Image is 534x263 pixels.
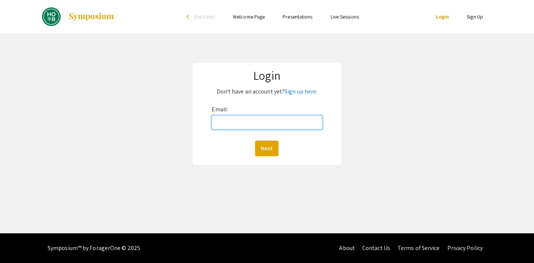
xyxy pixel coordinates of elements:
button: Next [255,141,279,156]
a: Sign Up [467,13,483,20]
a: Live Sessions [331,13,359,20]
a: Contact Us [362,244,390,252]
a: Terms of Service [398,244,440,252]
img: DREAMS: Fall 2024 [42,7,61,26]
div: arrow_back_ios [186,14,191,19]
a: Presentations [283,13,312,20]
a: Privacy Policy [447,244,483,252]
iframe: Chat [6,230,32,257]
a: Welcome Page [233,13,265,20]
label: Email: [212,103,228,115]
div: Symposium™ by ForagerOne © 2025 [48,233,140,263]
span: Exit Event [194,13,215,20]
a: About [339,244,355,252]
a: Sign up here. [284,88,317,95]
p: Don't have an account yet? [198,86,336,98]
img: Symposium by ForagerOne [68,12,115,21]
h1: Login [198,68,336,82]
a: DREAMS: Fall 2024 [42,7,115,26]
a: Login [436,13,449,20]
